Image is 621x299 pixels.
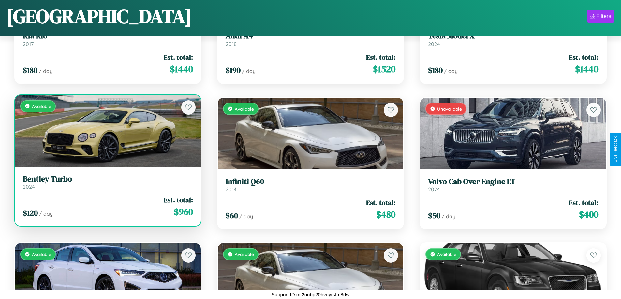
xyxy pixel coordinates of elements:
[164,52,193,62] span: Est. total:
[596,13,611,20] div: Filters
[23,65,37,75] span: $ 180
[376,208,395,221] span: $ 480
[428,31,598,47] a: Tesla Model X2024
[23,174,193,184] h3: Bentley Turbo
[174,205,193,218] span: $ 960
[164,195,193,205] span: Est. total:
[428,65,443,75] span: $ 180
[32,103,51,109] span: Available
[366,52,395,62] span: Est. total:
[442,213,455,220] span: / day
[428,177,598,186] h3: Volvo Cab Over Engine LT
[428,186,440,193] span: 2024
[226,177,396,193] a: Infiniti Q602014
[7,3,192,30] h1: [GEOGRAPHIC_DATA]
[437,251,456,257] span: Available
[366,198,395,207] span: Est. total:
[32,251,51,257] span: Available
[613,136,618,163] div: Give Feedback
[428,31,598,41] h3: Tesla Model X
[23,31,193,47] a: Kia Rio2017
[226,210,238,221] span: $ 60
[226,186,237,193] span: 2014
[428,41,440,47] span: 2024
[23,183,35,190] span: 2024
[428,210,440,221] span: $ 50
[587,10,614,23] button: Filters
[39,211,53,217] span: / day
[226,31,396,41] h3: Audi A4
[23,208,38,218] span: $ 120
[579,208,598,221] span: $ 400
[226,177,396,186] h3: Infiniti Q60
[23,41,34,47] span: 2017
[569,198,598,207] span: Est. total:
[226,65,241,75] span: $ 190
[23,174,193,190] a: Bentley Turbo2024
[226,31,396,47] a: Audi A42018
[373,62,395,75] span: $ 1520
[444,68,458,74] span: / day
[569,52,598,62] span: Est. total:
[226,41,237,47] span: 2018
[437,106,462,112] span: Unavailable
[39,68,52,74] span: / day
[23,31,193,41] h3: Kia Rio
[575,62,598,75] span: $ 1440
[428,177,598,193] a: Volvo Cab Over Engine LT2024
[239,213,253,220] span: / day
[242,68,256,74] span: / day
[235,251,254,257] span: Available
[170,62,193,75] span: $ 1440
[235,106,254,112] span: Available
[272,290,349,299] p: Support ID: mf2unbp20hvoyrsfm8dw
